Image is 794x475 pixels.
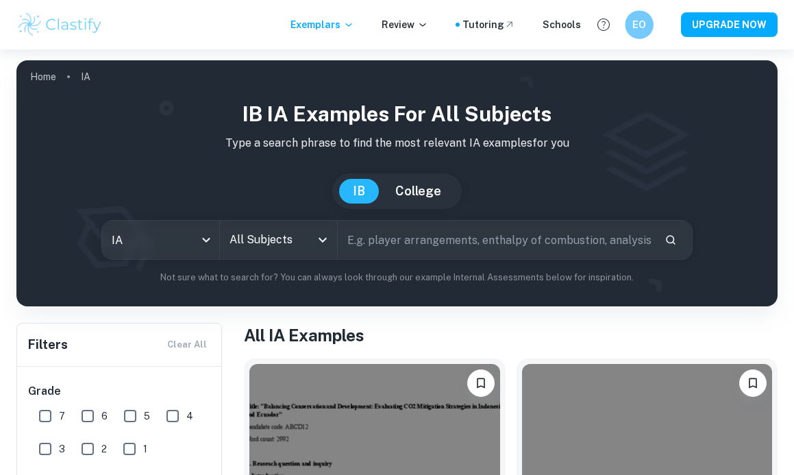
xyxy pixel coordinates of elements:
[462,17,515,32] a: Tutoring
[143,441,147,456] span: 1
[659,228,682,252] button: Search
[28,335,68,354] h6: Filters
[30,67,56,86] a: Home
[592,13,615,36] button: Help and Feedback
[28,383,212,400] h6: Grade
[27,271,767,284] p: Not sure what to search for? You can always look through our example Internal Assessments below f...
[81,69,90,84] p: IA
[467,369,495,397] button: Bookmark
[27,99,767,130] h1: IB IA examples for all subjects
[59,409,65,424] span: 7
[244,323,778,348] h1: All IA Examples
[739,369,767,397] button: Bookmark
[59,441,65,456] span: 3
[186,409,193,424] span: 4
[101,409,108,424] span: 6
[16,11,103,38] img: Clastify logo
[102,221,219,259] div: IA
[681,12,778,37] button: UPGRADE NOW
[382,17,428,32] p: Review
[27,135,767,151] p: Type a search phrase to find the most relevant IA examples for you
[101,441,107,456] span: 2
[313,230,332,249] button: Open
[382,179,455,204] button: College
[338,221,654,259] input: E.g. player arrangements, enthalpy of combustion, analysis of a big city...
[339,179,379,204] button: IB
[625,10,654,39] button: EO
[144,409,150,424] span: 5
[543,17,581,32] a: Schools
[631,17,647,33] h6: EO
[16,60,778,306] img: profile cover
[290,17,354,32] p: Exemplars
